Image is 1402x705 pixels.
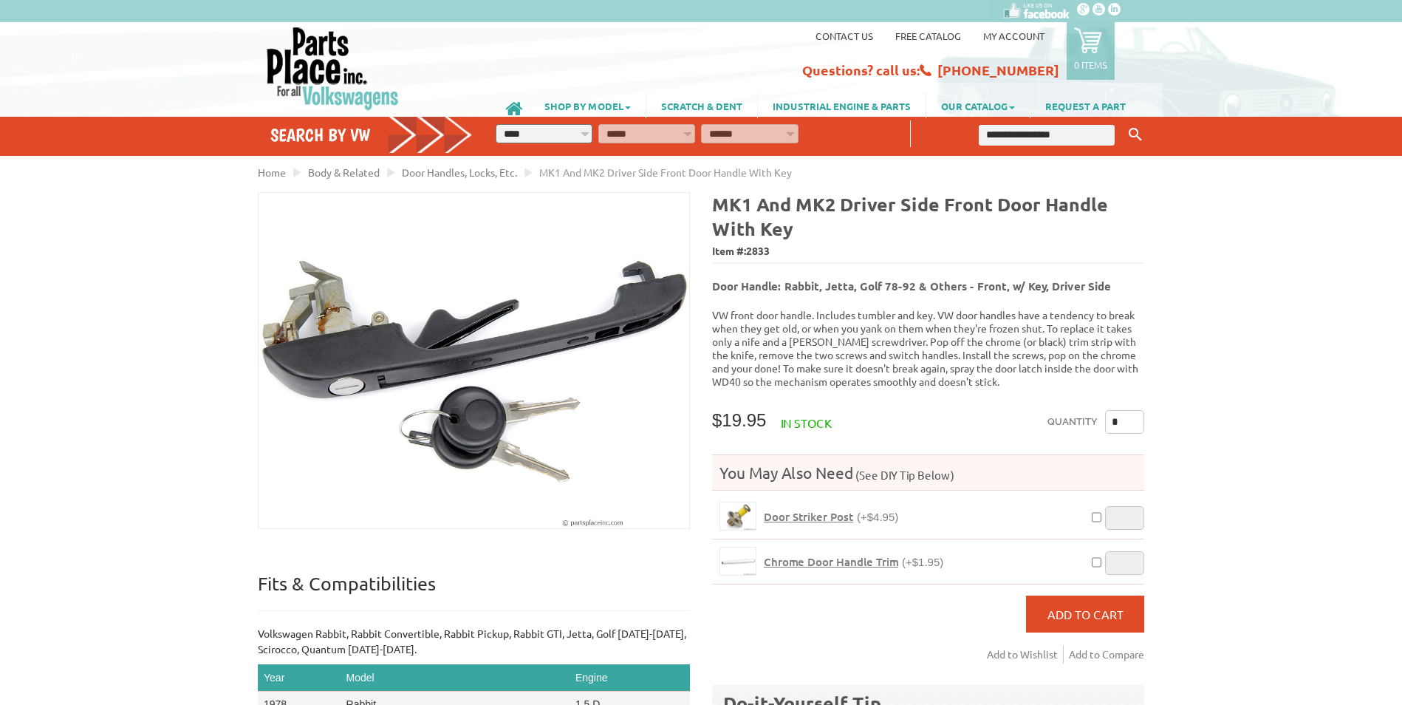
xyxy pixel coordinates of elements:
[1067,22,1115,80] a: 0 items
[815,30,873,42] a: Contact us
[1074,58,1107,71] p: 0 items
[764,509,853,524] span: Door Striker Post
[902,556,943,568] span: (+$1.95)
[764,555,943,569] a: Chrome Door Handle Trim(+$1.95)
[987,645,1064,664] a: Add to Wishlist
[270,124,473,146] h4: Search by VW
[712,463,1144,483] h4: You May Also Need
[926,93,1030,118] a: OUR CATALOG
[764,510,898,524] a: Door Striker Post(+$4.95)
[712,410,766,430] span: $19.95
[1047,607,1124,621] span: Add to Cart
[1069,645,1144,664] a: Add to Compare
[341,664,570,692] th: Model
[308,166,380,179] a: Body & Related
[712,241,1144,262] span: Item #:
[758,93,926,118] a: INDUSTRIAL ENGINE & PARTS
[853,468,954,482] span: (See DIY Tip Below)
[570,664,690,692] th: Engine
[712,308,1144,388] p: VW front door handle. Includes tumbler and key. VW door handles have a tendency to break when the...
[259,193,689,528] img: MK1 and MK2 Driver Side Front Door Handle With Key
[1047,410,1098,434] label: Quantity
[983,30,1044,42] a: My Account
[781,415,832,430] span: In stock
[402,166,517,179] a: Door Handles, Locks, Etc.
[895,30,961,42] a: Free Catalog
[258,572,690,611] p: Fits & Compatibilities
[720,548,756,575] img: Chrome Door Handle Trim
[258,664,341,692] th: Year
[712,279,1111,293] b: Door Handle: Rabbit, Jetta, Golf 78-92 & Others - Front, w/ Key, Driver Side
[258,626,690,657] p: Volkswagen Rabbit, Rabbit Convertible, Rabbit Pickup, Rabbit GTI, Jetta, Golf [DATE]-[DATE], Scir...
[646,93,757,118] a: SCRATCH & DENT
[530,93,646,118] a: SHOP BY MODEL
[1124,123,1146,147] button: Keyword Search
[258,166,286,179] a: Home
[712,192,1108,240] b: MK1 and MK2 Driver Side Front Door Handle With Key
[539,166,792,179] span: MK1 and MK2 Driver Side Front Door Handle With Key
[1030,93,1141,118] a: REQUEST A PART
[265,26,400,111] img: Parts Place Inc!
[1026,596,1144,633] button: Add to Cart
[720,503,756,530] img: Door Striker Post
[746,244,770,257] span: 2833
[764,554,898,569] span: Chrome Door Handle Trim
[857,511,898,523] span: (+$4.95)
